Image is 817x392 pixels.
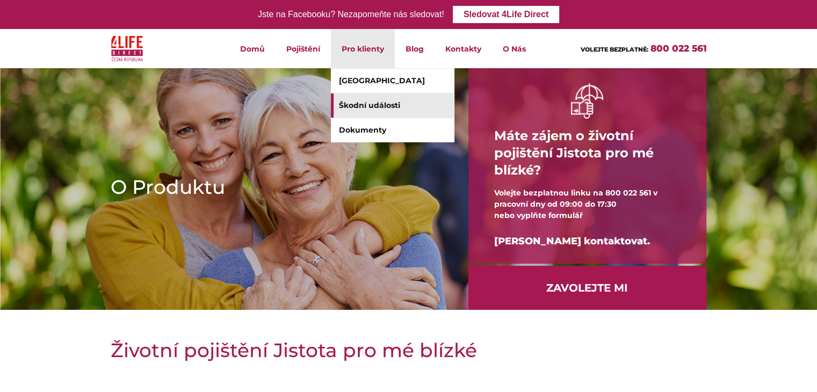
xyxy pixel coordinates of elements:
a: Kontakty [435,29,492,68]
a: Domů [229,29,276,68]
a: Škodní události [331,93,454,118]
h1: Životní pojištění Jistota pro mé blízké [111,337,707,364]
div: Jste na Facebooku? Nezapomeňte nás sledovat! [258,7,444,23]
a: 800 022 561 [650,43,707,54]
a: Dokumenty [331,118,454,142]
a: Sledovat 4Life Direct [453,6,559,23]
a: Blog [395,29,435,68]
span: VOLEJTE BEZPLATNĚ: [581,46,648,53]
a: [GEOGRAPHIC_DATA] [331,69,454,93]
img: ruka držící deštník bilá ikona [571,83,603,118]
img: 4Life Direct Česká republika logo [111,33,143,64]
h4: Máte zájem o životní pojištění Jistota pro mé blízké? [494,119,681,187]
span: Volejte bezplatnou linku na 800 022 561 v pracovní dny od 09:00 do 17:30 nebo vyplňte formulář [494,188,657,220]
h1: O Produktu [111,173,434,200]
a: ZAVOLEJTE MI [468,266,706,310]
div: [PERSON_NAME] kontaktovat. [494,221,681,262]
